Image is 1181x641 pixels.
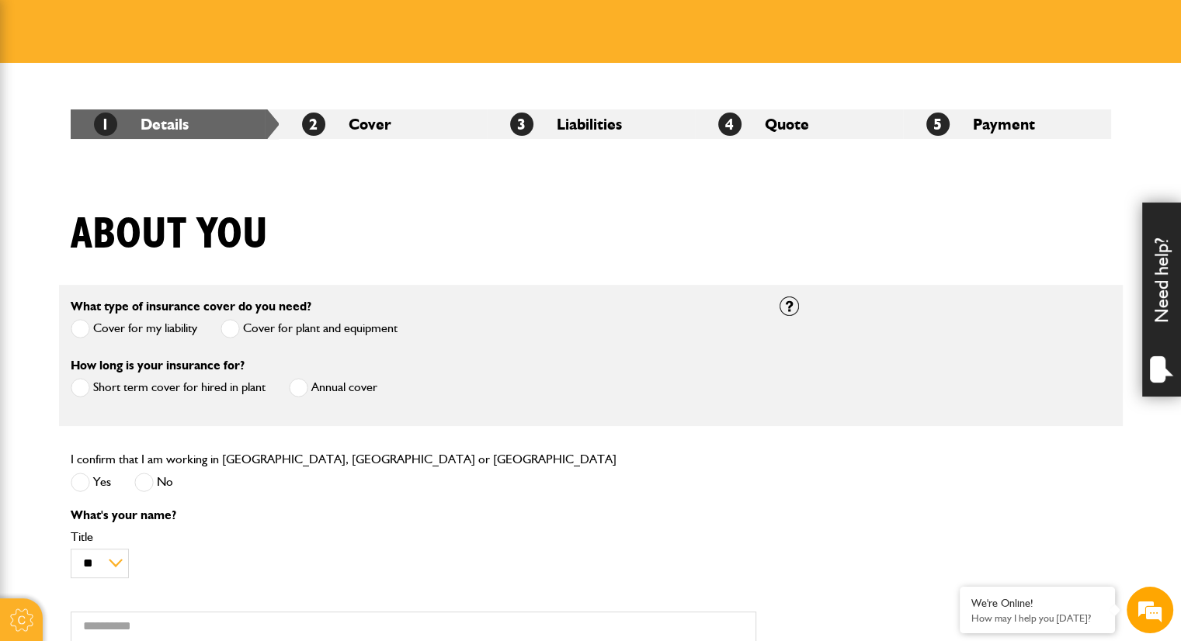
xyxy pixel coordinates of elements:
[926,113,950,136] span: 5
[302,113,325,136] span: 2
[71,531,756,543] label: Title
[903,109,1111,139] li: Payment
[695,109,903,139] li: Quote
[71,300,311,313] label: What type of insurance cover do you need?
[71,453,617,466] label: I confirm that I am working in [GEOGRAPHIC_DATA], [GEOGRAPHIC_DATA] or [GEOGRAPHIC_DATA]
[134,473,173,492] label: No
[1142,203,1181,397] div: Need help?
[71,509,756,521] p: What's your name?
[71,209,268,261] h1: About you
[279,109,487,139] li: Cover
[971,597,1103,610] div: We're Online!
[71,109,279,139] li: Details
[221,319,398,338] label: Cover for plant and equipment
[971,612,1103,624] p: How may I help you today?
[71,473,111,492] label: Yes
[71,378,266,397] label: Short term cover for hired in plant
[71,359,245,372] label: How long is your insurance for?
[71,319,197,338] label: Cover for my liability
[510,113,533,136] span: 3
[487,109,695,139] li: Liabilities
[718,113,742,136] span: 4
[289,378,377,397] label: Annual cover
[94,113,117,136] span: 1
